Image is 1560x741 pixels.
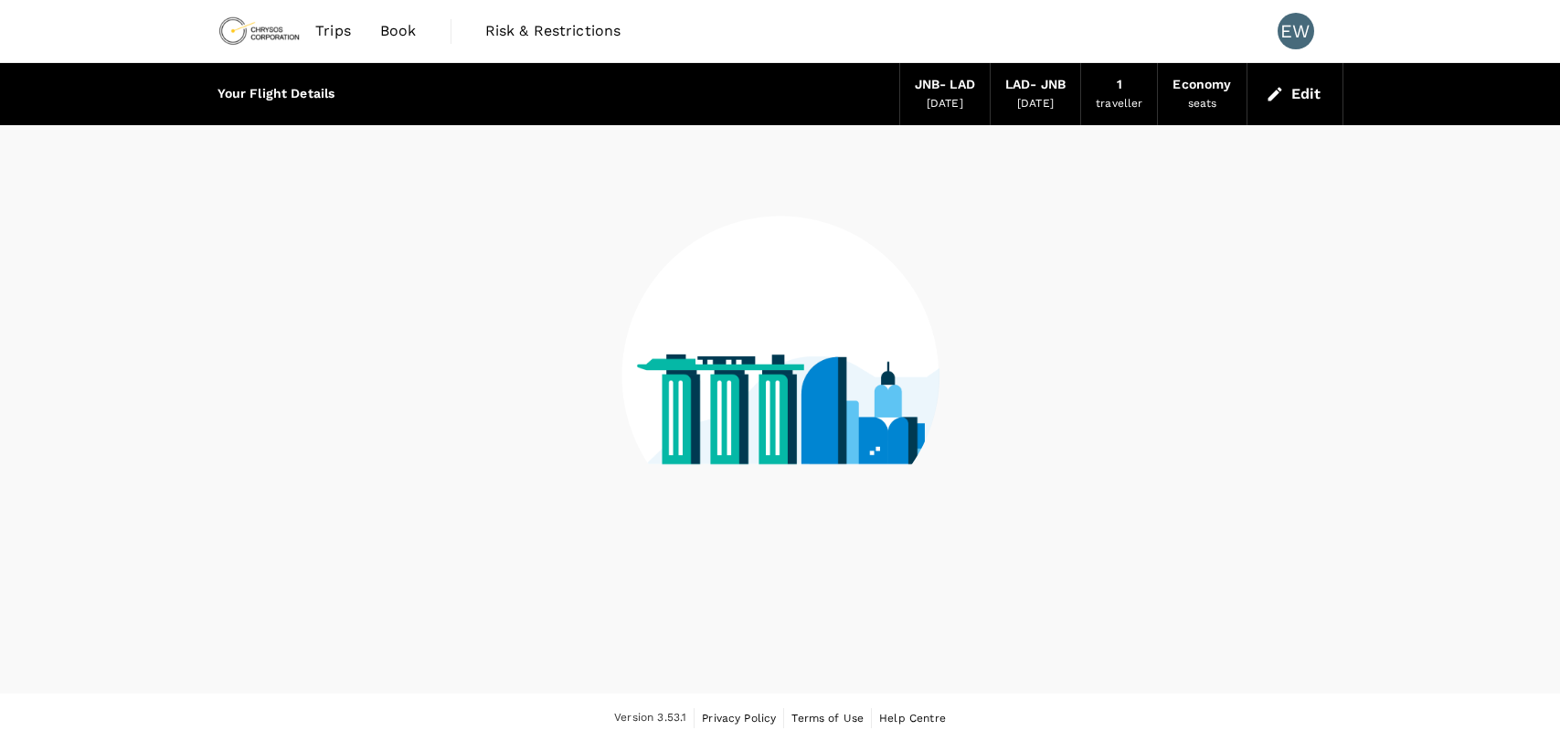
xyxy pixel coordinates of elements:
[614,709,686,727] span: Version 3.53.1
[1017,95,1054,113] div: [DATE]
[1173,75,1231,95] div: Economy
[791,708,864,728] a: Terms of Use
[702,708,776,728] a: Privacy Policy
[702,712,776,725] span: Privacy Policy
[1278,13,1314,49] div: EW
[791,712,864,725] span: Terms of Use
[1117,75,1122,95] div: 1
[1188,95,1217,113] div: seats
[485,20,621,42] span: Risk & Restrictions
[879,712,946,725] span: Help Centre
[684,520,843,536] g: finding your flights
[879,708,946,728] a: Help Centre
[915,75,975,95] div: JNB - LAD
[315,20,351,42] span: Trips
[1262,79,1328,109] button: Edit
[1005,75,1066,95] div: LAD - JNB
[927,95,963,113] div: [DATE]
[218,11,302,51] img: Chrysos Corporation
[1096,95,1142,113] div: traveller
[380,20,417,42] span: Book
[218,84,335,104] div: Your Flight Details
